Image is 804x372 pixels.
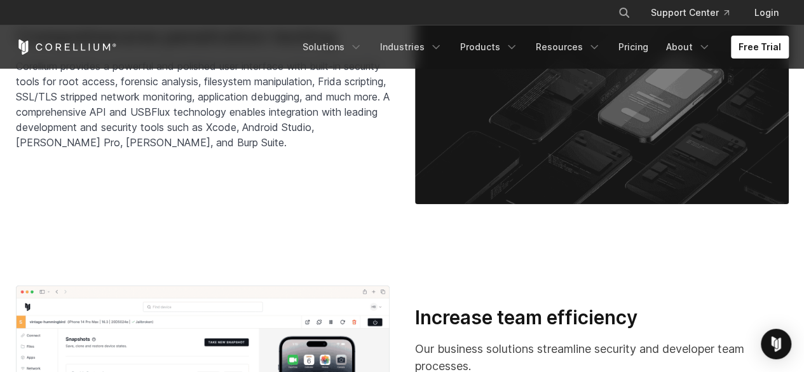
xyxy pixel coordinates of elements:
[731,36,789,59] a: Free Trial
[611,36,656,59] a: Pricing
[295,36,789,59] div: Navigation Menu
[453,36,526,59] a: Products
[528,36,608,59] a: Resources
[603,1,789,24] div: Navigation Menu
[658,36,718,59] a: About
[761,329,791,359] div: Open Intercom Messenger
[744,1,789,24] a: Login
[372,36,450,59] a: Industries
[415,306,789,330] h3: Increase team efficiency
[295,36,370,59] a: Solutions
[613,1,636,24] button: Search
[641,1,739,24] a: Support Center
[16,39,117,55] a: Corellium Home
